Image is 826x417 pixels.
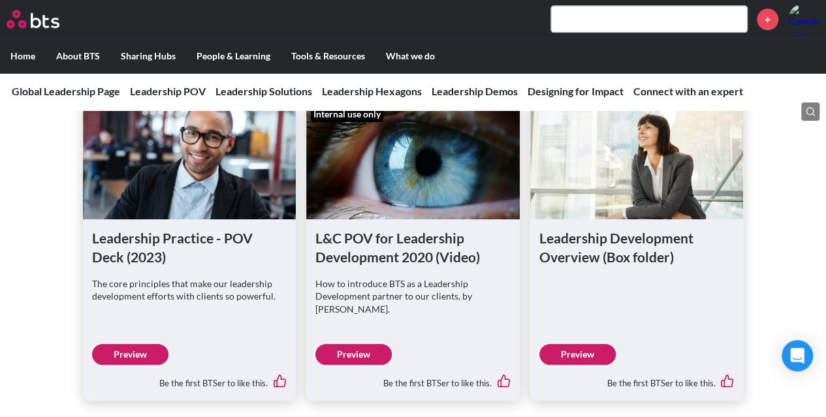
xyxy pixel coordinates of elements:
a: Leadership POV [130,85,206,97]
a: Preview [92,344,168,365]
a: Leadership Demos [432,85,518,97]
div: Be the first BTSer to like this. [539,365,735,392]
a: Designing for Impact [528,85,624,97]
label: About BTS [46,39,110,73]
label: Sharing Hubs [110,39,186,73]
a: + [757,8,778,30]
div: Internal use only [311,106,383,122]
h1: Leadership Development Overview (Box folder) [539,228,735,267]
img: BTS Logo [7,10,59,28]
a: Connect with an expert [633,85,743,97]
a: Leadership Solutions [215,85,312,97]
a: Preview [315,344,392,365]
label: Tools & Resources [281,39,375,73]
h1: Leadership Practice - POV Deck (2023) [92,228,287,267]
a: Leadership Hexagons [322,85,422,97]
p: How to introduce BTS as a Leadership Development partner to our clients, by [PERSON_NAME]. [315,277,511,316]
h1: L&C POV for Leadership Development 2020 (Video) [315,228,511,267]
div: Open Intercom Messenger [782,340,813,371]
label: What we do [375,39,445,73]
a: Global Leadership Page [12,85,120,97]
a: Preview [539,344,616,365]
a: Profile [788,3,819,35]
label: People & Learning [186,39,281,73]
img: Camilla Giovagnoli [788,3,819,35]
p: The core principles that make our leadership development efforts with clients so powerful. [92,277,287,303]
div: Be the first BTSer to like this. [92,365,287,392]
a: Go home [7,10,84,28]
div: Be the first BTSer to like this. [315,365,511,392]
